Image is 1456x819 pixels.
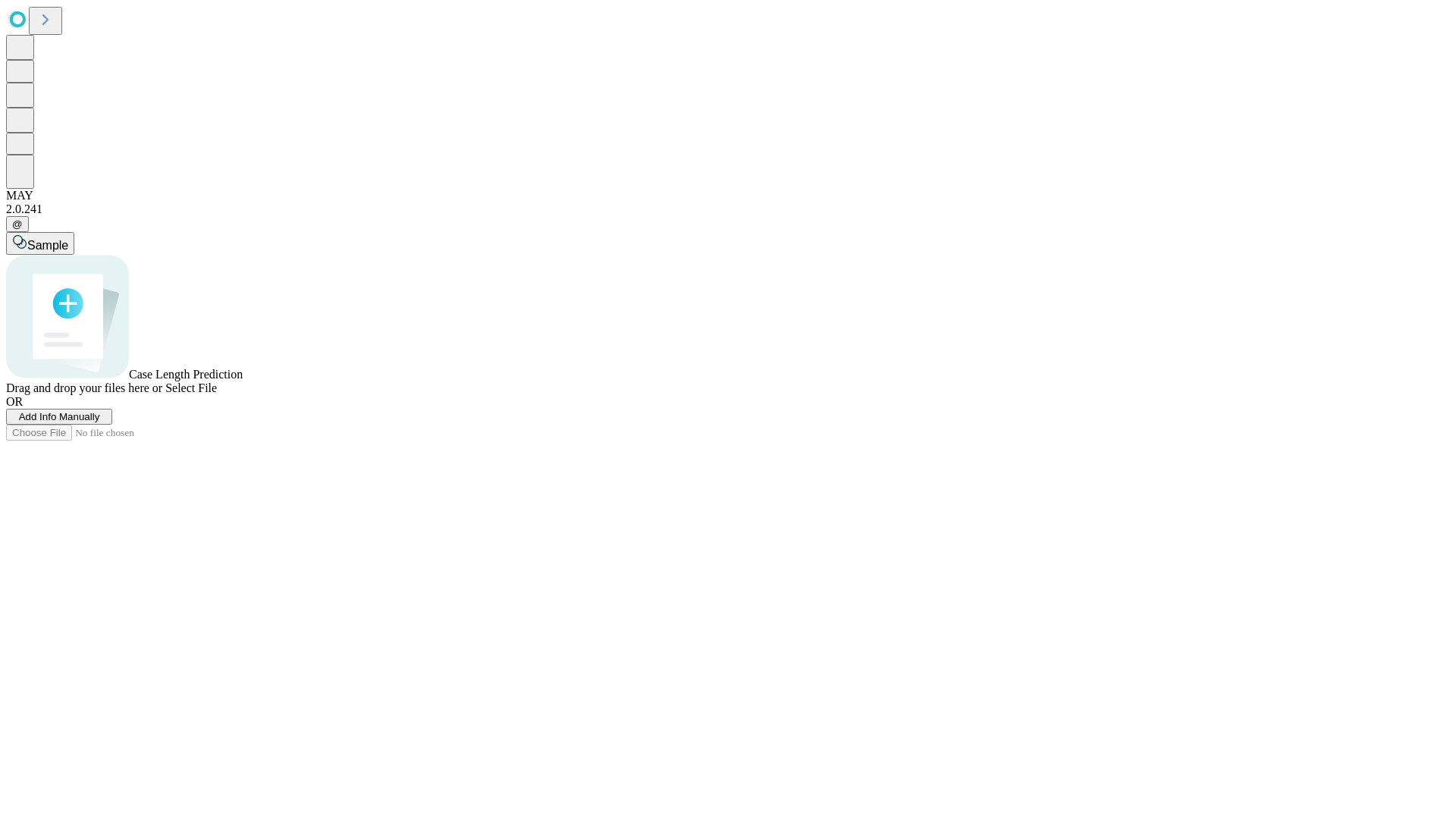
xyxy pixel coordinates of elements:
span: Case Length Prediction [129,368,243,381]
span: Add Info Manually [19,411,100,422]
div: 2.0.241 [6,202,1450,216]
button: @ [6,216,29,232]
div: MAY [6,189,1450,202]
span: @ [12,218,23,230]
span: Drag and drop your files here or [6,381,162,394]
span: OR [6,395,23,408]
button: Sample [6,232,74,255]
button: Add Info Manually [6,409,112,425]
span: Sample [27,239,68,252]
span: Select File [165,381,217,394]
